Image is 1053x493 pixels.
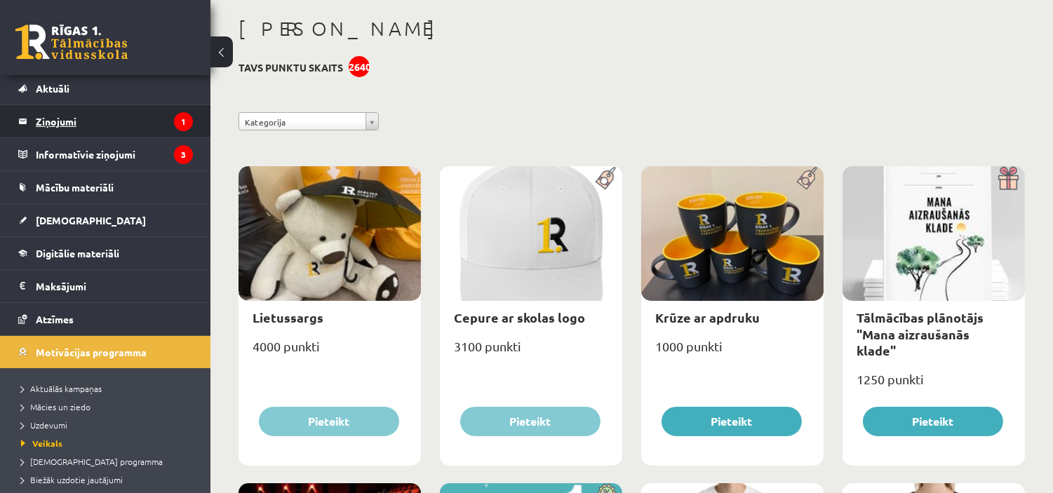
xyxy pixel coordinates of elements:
div: 2640 [349,56,370,77]
a: Veikals [21,437,196,450]
a: Lietussargs [253,309,323,325]
span: Biežāk uzdotie jautājumi [21,474,123,485]
span: Kategorija [245,113,360,131]
span: Mācību materiāli [36,181,114,194]
div: 1000 punkti [641,335,824,370]
a: Uzdevumi [21,419,196,431]
a: Informatīvie ziņojumi3 [18,138,193,170]
h3: Tavs punktu skaits [239,62,343,74]
a: Cepure ar skolas logo [454,309,585,325]
span: Uzdevumi [21,419,67,431]
img: Dāvana ar pārsteigumu [993,166,1025,190]
a: Maksājumi [18,270,193,302]
a: [DEMOGRAPHIC_DATA] [18,204,193,236]
img: Populāra prece [591,166,622,190]
a: Biežāk uzdotie jautājumi [21,473,196,486]
span: Digitālie materiāli [36,247,119,259]
a: Aktuālās kampaņas [21,382,196,395]
i: 3 [174,145,193,164]
a: Mācies un ziedo [21,400,196,413]
button: Pieteikt [259,407,399,436]
a: Ziņojumi1 [18,105,193,137]
div: 4000 punkti [239,335,421,370]
legend: Informatīvie ziņojumi [36,138,193,170]
h1: [PERSON_NAME] [239,17,1025,41]
a: Mācību materiāli [18,171,193,203]
a: Kategorija [239,112,379,130]
legend: Ziņojumi [36,105,193,137]
span: Aktuālās kampaņas [21,383,102,394]
span: Aktuāli [36,82,69,95]
div: 3100 punkti [440,335,622,370]
button: Pieteikt [662,407,802,436]
legend: Maksājumi [36,270,193,302]
a: Motivācijas programma [18,336,193,368]
span: [DEMOGRAPHIC_DATA] programma [21,456,163,467]
span: Atzīmes [36,313,74,325]
img: Populāra prece [792,166,824,190]
a: [DEMOGRAPHIC_DATA] programma [21,455,196,468]
a: Rīgas 1. Tālmācības vidusskola [15,25,128,60]
span: Veikals [21,438,62,449]
div: 1250 punkti [843,367,1025,403]
i: 1 [174,112,193,131]
a: Krūze ar apdruku [655,309,760,325]
a: Atzīmes [18,303,193,335]
span: [DEMOGRAPHIC_DATA] [36,214,146,227]
a: Digitālie materiāli [18,237,193,269]
span: Motivācijas programma [36,346,147,358]
button: Pieteikt [863,407,1003,436]
button: Pieteikt [460,407,601,436]
span: Mācies un ziedo [21,401,90,412]
a: Tālmācības plānotājs "Mana aizraušanās klade" [857,309,984,358]
a: Aktuāli [18,72,193,104]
